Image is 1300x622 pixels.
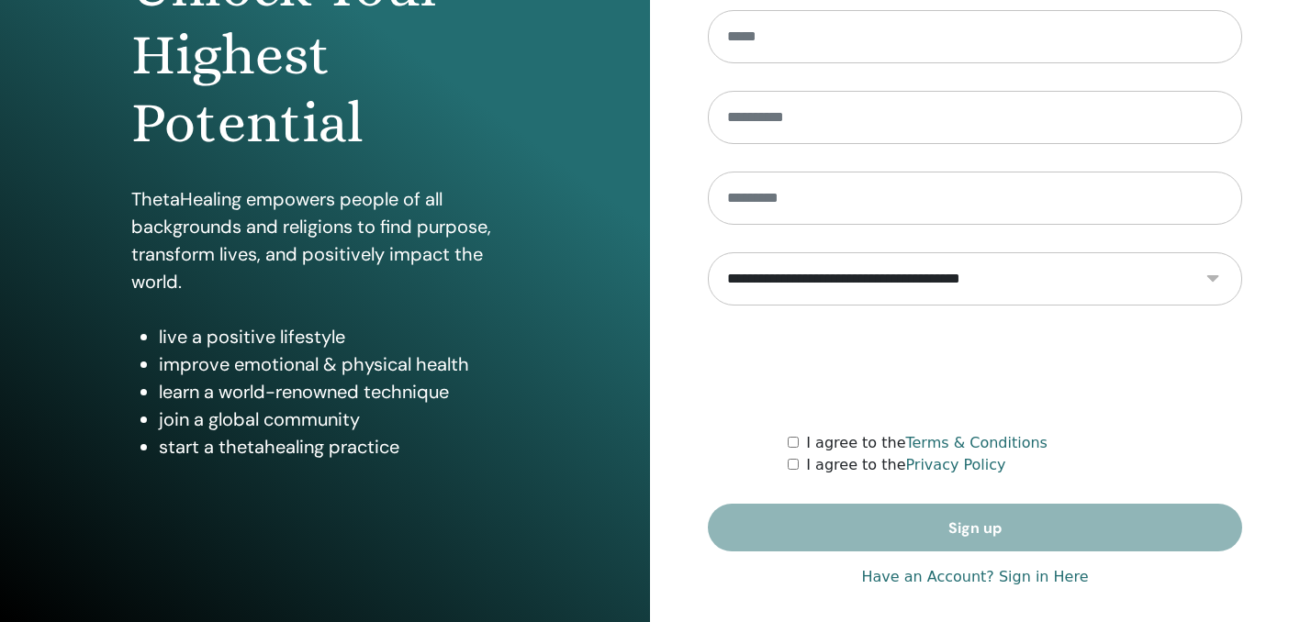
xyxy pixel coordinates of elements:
[159,323,519,350] li: live a positive lifestyle
[159,433,519,461] li: start a thetahealing practice
[159,405,519,433] li: join a global community
[905,434,1047,451] a: Terms & Conditions
[131,185,519,295] p: ThetaHealing empowers people of all backgrounds and religions to find purpose, transform lives, a...
[806,432,1048,454] label: I agree to the
[905,456,1005,473] a: Privacy Policy
[159,378,519,405] li: learn a world-renowned technique
[806,454,1005,476] label: I agree to the
[159,350,519,378] li: improve emotional & physical health
[861,566,1088,588] a: Have an Account? Sign in Here
[835,333,1115,405] iframe: reCAPTCHA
